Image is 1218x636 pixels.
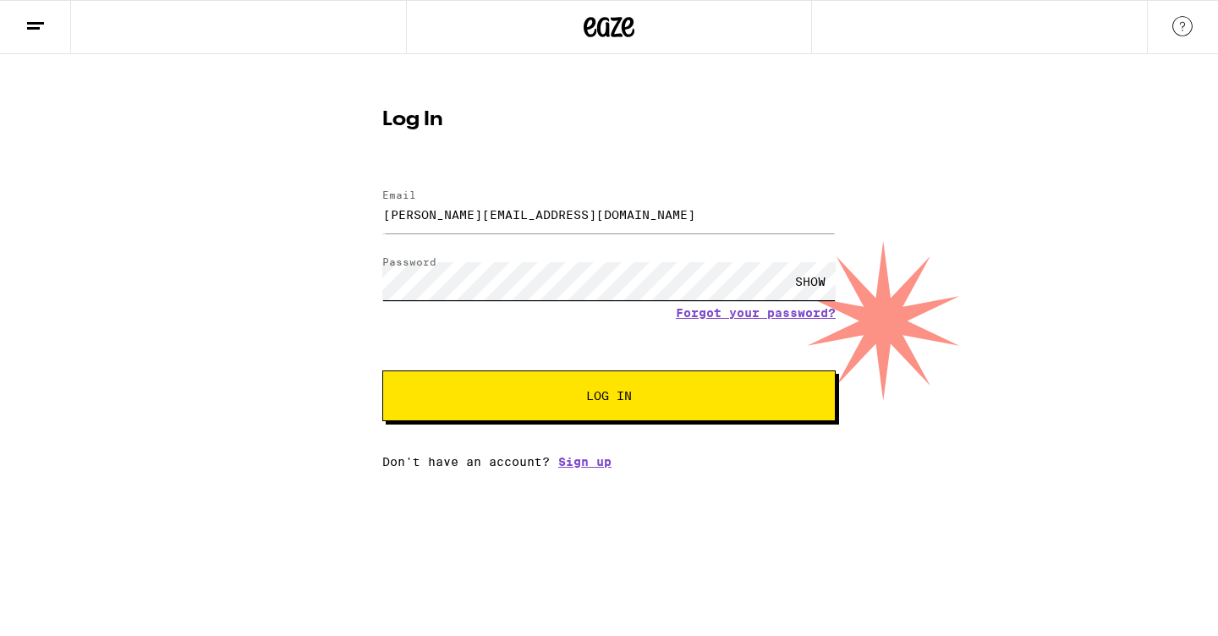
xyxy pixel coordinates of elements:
[382,195,836,233] input: Email
[382,455,836,469] div: Don't have an account?
[382,110,836,130] h1: Log In
[785,262,836,300] div: SHOW
[382,370,836,421] button: Log In
[382,189,416,200] label: Email
[676,306,836,320] a: Forgot your password?
[558,455,612,469] a: Sign up
[382,256,436,267] label: Password
[586,390,632,402] span: Log In
[10,12,122,25] span: Hi. Need any help?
